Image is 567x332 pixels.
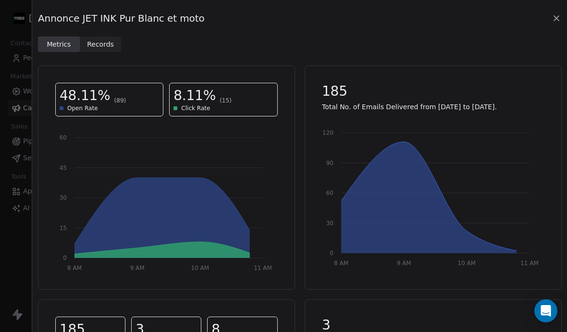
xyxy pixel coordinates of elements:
[520,260,539,267] tspan: 11 AM
[173,87,216,104] span: 8.11%
[130,265,145,271] tspan: 9 AM
[333,260,348,267] tspan: 8 AM
[396,260,411,267] tspan: 9 AM
[60,87,111,104] span: 48.11%
[60,165,67,171] tspan: 45
[191,265,210,271] tspan: 10 AM
[457,260,476,267] tspan: 10 AM
[326,190,333,196] tspan: 60
[534,299,557,322] div: Open Intercom Messenger
[67,104,98,112] span: Open Rate
[114,97,126,104] span: (89)
[220,97,232,104] span: (15)
[67,265,82,271] tspan: 8 AM
[60,134,67,141] tspan: 60
[326,160,333,166] tspan: 90
[60,194,67,201] tspan: 30
[63,255,67,261] tspan: 0
[87,39,114,50] span: Records
[322,102,544,112] p: Total No. of Emails Delivered from [DATE] to [DATE].
[322,129,333,136] tspan: 120
[330,250,333,256] tspan: 0
[254,265,272,271] tspan: 11 AM
[38,12,205,25] span: Annonce JET INK Pur Blanc et moto
[181,104,210,112] span: Click Rate
[60,225,67,231] tspan: 15
[326,220,333,227] tspan: 30
[322,83,347,100] span: 185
